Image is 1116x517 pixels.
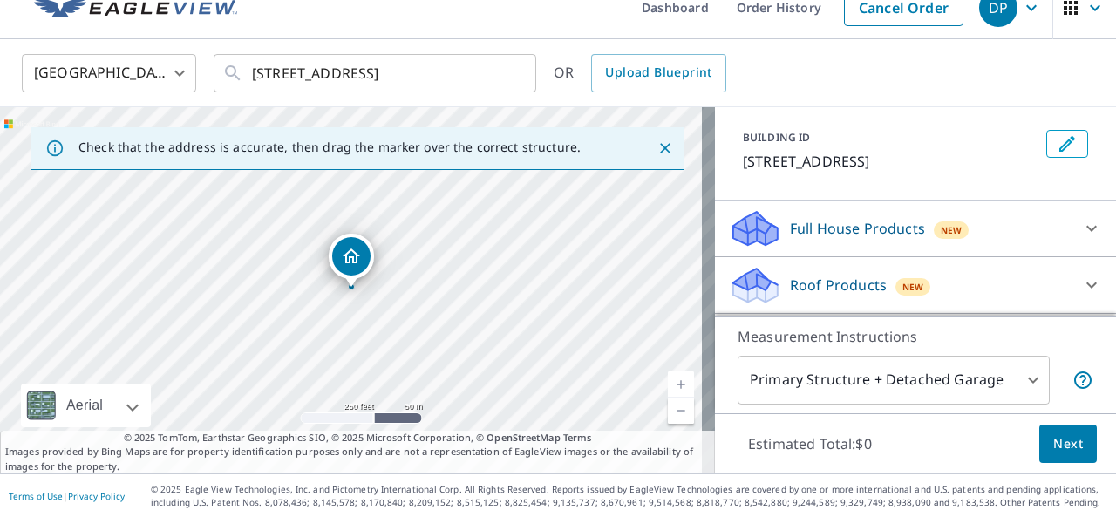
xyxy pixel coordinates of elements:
a: Upload Blueprint [591,54,725,92]
p: Measurement Instructions [738,326,1093,347]
a: Privacy Policy [68,490,125,502]
button: Close [654,137,677,160]
button: Edit building 1 [1046,130,1088,158]
span: New [941,223,963,237]
div: Roof ProductsNew [729,264,1102,306]
p: | [9,491,125,501]
div: OR [554,54,726,92]
div: Primary Structure + Detached Garage [738,356,1050,405]
p: Check that the address is accurate, then drag the marker over the correct structure. [78,139,581,155]
span: Next [1053,433,1083,455]
span: New [902,280,924,294]
a: Current Level 17, Zoom In [668,371,694,398]
button: Next [1039,425,1097,464]
p: © 2025 Eagle View Technologies, Inc. and Pictometry International Corp. All Rights Reserved. Repo... [151,483,1107,509]
a: Terms [563,431,592,444]
a: Terms of Use [9,490,63,502]
p: Full House Products [790,218,925,239]
div: Aerial [61,384,108,427]
div: [GEOGRAPHIC_DATA] [22,49,196,98]
div: Dropped pin, building 1, Residential property, 9134 W Hinsdale Pl Littleton, CO 80128 [329,234,374,288]
a: Current Level 17, Zoom Out [668,398,694,424]
div: Full House ProductsNew [729,207,1102,249]
p: [STREET_ADDRESS] [743,151,1039,172]
a: OpenStreetMap [487,431,560,444]
div: Aerial [21,384,151,427]
span: © 2025 TomTom, Earthstar Geographics SIO, © 2025 Microsoft Corporation, © [124,431,592,446]
p: Estimated Total: $0 [734,425,886,463]
p: BUILDING ID [743,130,810,145]
span: Upload Blueprint [605,62,711,84]
input: Search by address or latitude-longitude [252,49,500,98]
span: Your report will include the primary structure and a detached garage if one exists. [1072,370,1093,391]
p: Roof Products [790,275,887,296]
